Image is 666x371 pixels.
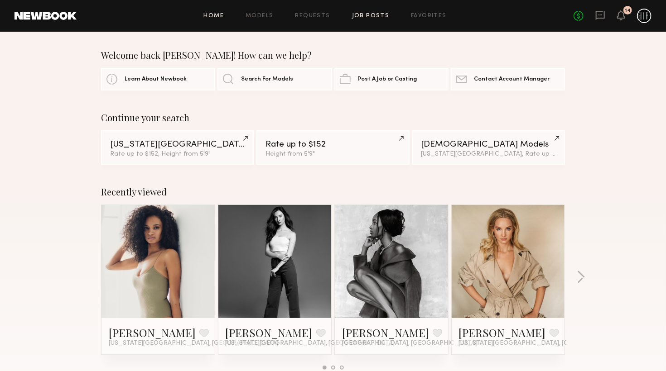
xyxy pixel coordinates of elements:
[217,68,332,90] a: Search For Models
[421,140,556,149] div: [DEMOGRAPHIC_DATA] Models
[109,340,278,347] span: [US_STATE][GEOGRAPHIC_DATA], [GEOGRAPHIC_DATA]
[625,8,631,13] div: 14
[342,325,429,340] a: [PERSON_NAME]
[451,68,565,90] a: Contact Account Manager
[110,140,245,149] div: [US_STATE][GEOGRAPHIC_DATA]
[334,68,449,90] a: Post A Job or Casting
[101,50,565,61] div: Welcome back [PERSON_NAME]! How can we help?
[226,325,313,340] a: [PERSON_NAME]
[459,325,546,340] a: [PERSON_NAME]
[421,151,556,157] div: [US_STATE][GEOGRAPHIC_DATA], Rate up to $201
[101,130,254,165] a: [US_STATE][GEOGRAPHIC_DATA]Rate up to $152, Height from 5'9"
[125,76,187,82] span: Learn About Newbook
[241,76,293,82] span: Search For Models
[256,130,409,165] a: Rate up to $152Height from 5'9"
[246,13,273,19] a: Models
[265,140,400,149] div: Rate up to $152
[358,76,417,82] span: Post A Job or Casting
[412,130,565,165] a: [DEMOGRAPHIC_DATA] Models[US_STATE][GEOGRAPHIC_DATA], Rate up to $201
[342,340,477,347] span: [GEOGRAPHIC_DATA], [GEOGRAPHIC_DATA]
[459,340,628,347] span: [US_STATE][GEOGRAPHIC_DATA], [GEOGRAPHIC_DATA]
[411,13,447,19] a: Favorites
[226,340,395,347] span: [US_STATE][GEOGRAPHIC_DATA], [GEOGRAPHIC_DATA]
[110,151,245,157] div: Rate up to $152, Height from 5'9"
[101,186,565,197] div: Recently viewed
[265,151,400,157] div: Height from 5'9"
[204,13,224,19] a: Home
[474,76,550,82] span: Contact Account Manager
[109,325,196,340] a: [PERSON_NAME]
[101,112,565,123] div: Continue your search
[352,13,390,19] a: Job Posts
[295,13,330,19] a: Requests
[101,68,215,90] a: Learn About Newbook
